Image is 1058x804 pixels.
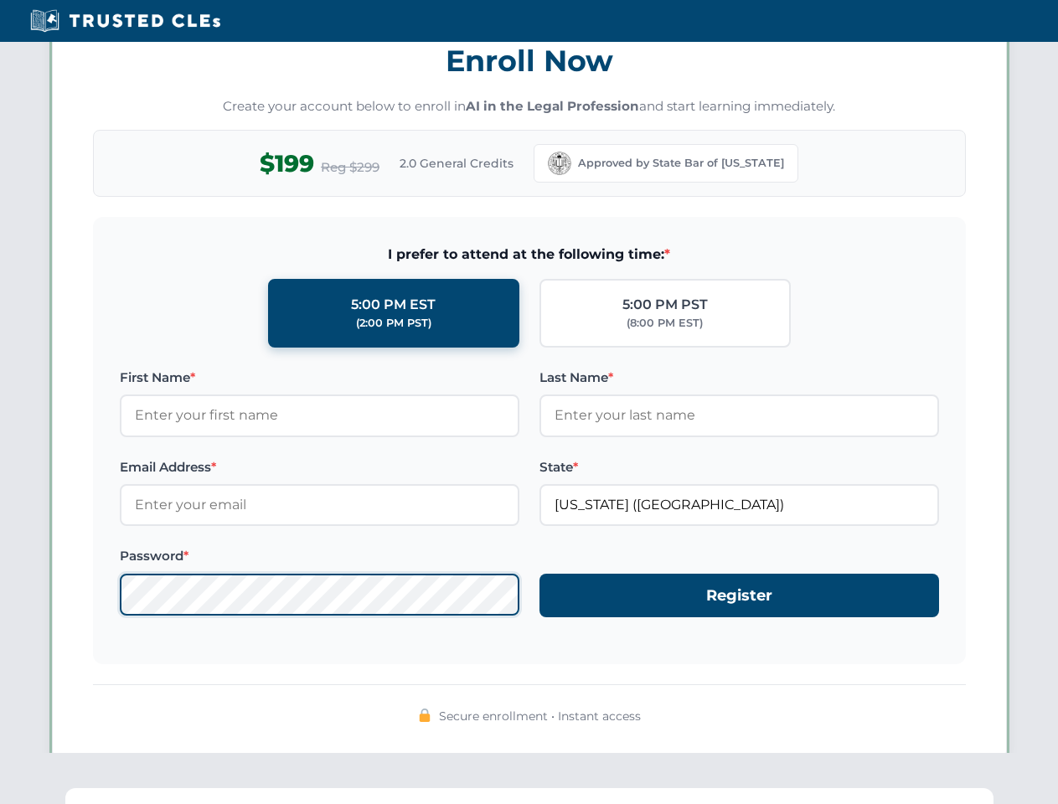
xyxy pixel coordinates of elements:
label: First Name [120,368,519,388]
input: California (CA) [539,484,939,526]
span: Reg $299 [321,157,379,178]
input: Enter your last name [539,394,939,436]
label: Password [120,546,519,566]
img: 🔒 [418,709,431,722]
button: Register [539,574,939,618]
img: California Bar [548,152,571,175]
p: Create your account below to enroll in and start learning immediately. [93,97,966,116]
span: $199 [260,145,314,183]
span: Approved by State Bar of [US_STATE] [578,155,784,172]
div: 5:00 PM EST [351,294,436,316]
span: I prefer to attend at the following time: [120,244,939,265]
h3: Enroll Now [93,34,966,87]
label: Last Name [539,368,939,388]
input: Enter your email [120,484,519,526]
span: Secure enrollment • Instant access [439,707,641,725]
label: Email Address [120,457,519,477]
label: State [539,457,939,477]
div: (8:00 PM EST) [627,315,703,332]
img: Trusted CLEs [25,8,225,33]
input: Enter your first name [120,394,519,436]
div: 5:00 PM PST [622,294,708,316]
div: (2:00 PM PST) [356,315,431,332]
strong: AI in the Legal Profession [466,98,639,114]
span: 2.0 General Credits [400,154,514,173]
